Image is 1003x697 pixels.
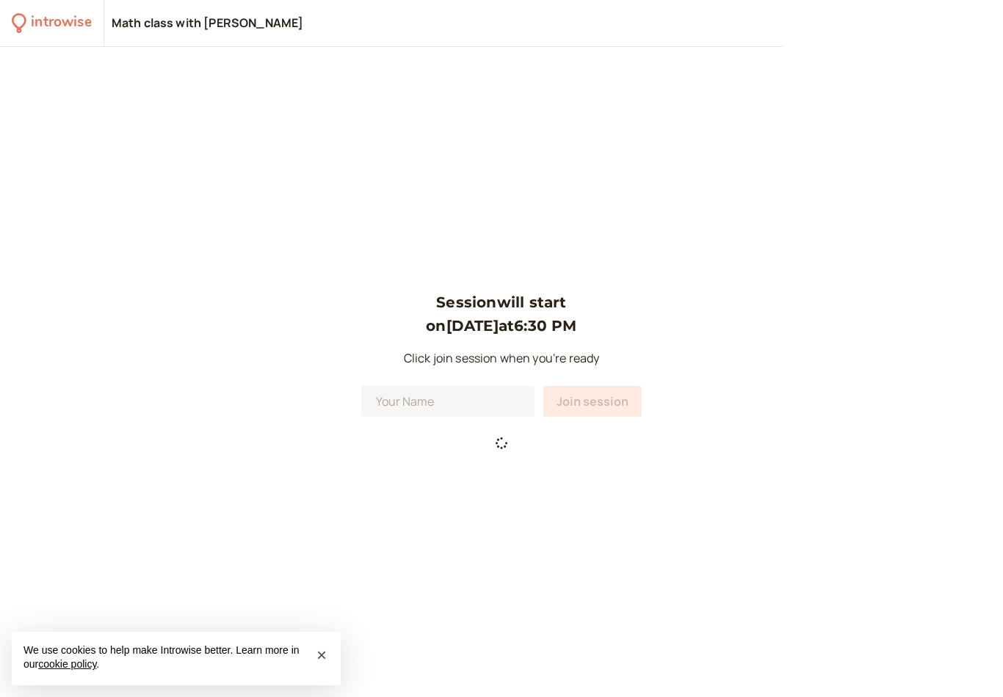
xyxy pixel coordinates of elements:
[38,658,96,670] a: cookie policy
[310,643,333,667] button: Close this notice
[557,393,629,409] span: Join session
[31,12,91,34] div: introwise
[361,349,642,368] p: Click join session when you're ready
[112,15,304,32] div: Math class with [PERSON_NAME]
[543,386,642,417] button: Join session
[361,386,535,417] input: Your Name
[316,645,327,665] span: ×
[12,632,341,685] div: We use cookies to help make Introwise better. Learn more in our .
[361,291,642,338] h3: Session will start on [DATE] at 6:30 PM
